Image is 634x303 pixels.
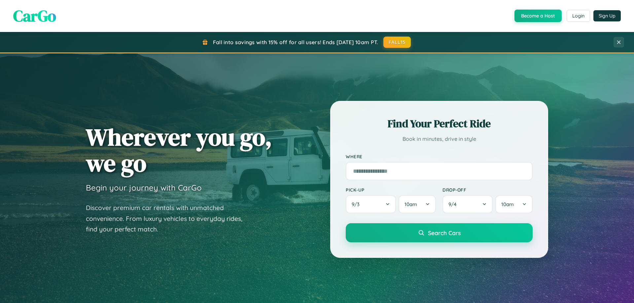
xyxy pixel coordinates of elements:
[346,195,396,213] button: 9/3
[442,195,493,213] button: 9/4
[352,201,363,207] span: 9 / 3
[346,134,533,144] p: Book in minutes, drive in style
[448,201,460,207] span: 9 / 4
[86,124,272,176] h1: Wherever you go, we go
[399,195,436,213] button: 10am
[501,201,514,207] span: 10am
[405,201,417,207] span: 10am
[593,10,621,21] button: Sign Up
[346,116,533,131] h2: Find Your Perfect Ride
[428,229,461,236] span: Search Cars
[346,223,533,242] button: Search Cars
[13,5,56,27] span: CarGo
[514,10,562,22] button: Become a Host
[383,37,411,48] button: FALL15
[495,195,533,213] button: 10am
[213,39,378,45] span: Fall into savings with 15% off for all users! Ends [DATE] 10am PT.
[86,183,202,193] h3: Begin your journey with CarGo
[346,154,533,159] label: Where
[86,202,251,235] p: Discover premium car rentals with unmatched convenience. From luxury vehicles to everyday rides, ...
[346,187,436,193] label: Pick-up
[567,10,590,22] button: Login
[442,187,533,193] label: Drop-off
